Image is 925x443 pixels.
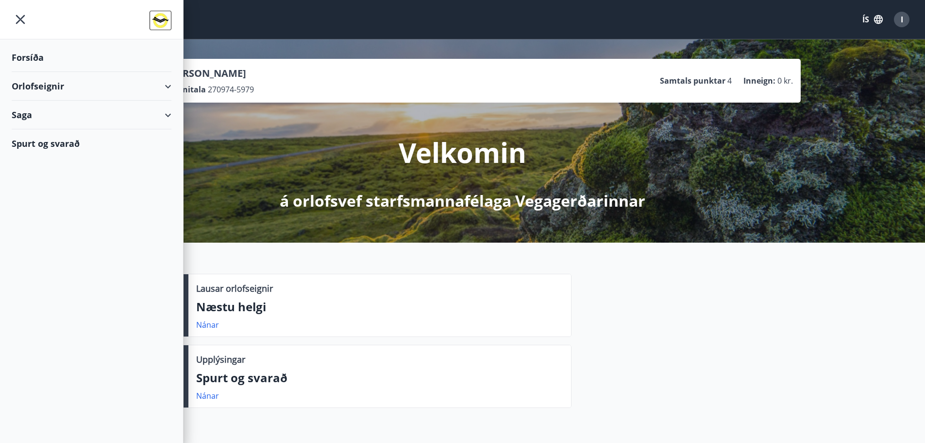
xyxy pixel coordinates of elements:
[208,84,254,95] span: 270974-5979
[660,75,725,86] p: Samtals punktar
[12,43,171,72] div: Forsíða
[743,75,775,86] p: Inneign :
[196,299,563,315] p: Næstu helgi
[196,370,563,386] p: Spurt og svarað
[150,11,171,30] img: union_logo
[196,282,273,295] p: Lausar orlofseignir
[12,11,29,28] button: menu
[196,319,219,330] a: Nánar
[12,101,171,129] div: Saga
[196,353,245,366] p: Upplýsingar
[12,129,171,158] div: Spurt og svarað
[12,72,171,101] div: Orlofseignir
[399,134,526,171] p: Velkomin
[168,84,206,95] p: Kennitala
[890,8,913,31] button: I
[857,11,888,28] button: ÍS
[196,390,219,401] a: Nánar
[280,190,645,212] p: á orlofsvef starfsmannafélaga Vegagerðarinnar
[777,75,793,86] span: 0 kr.
[168,67,254,80] p: [PERSON_NAME]
[727,75,732,86] span: 4
[901,14,903,25] span: I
